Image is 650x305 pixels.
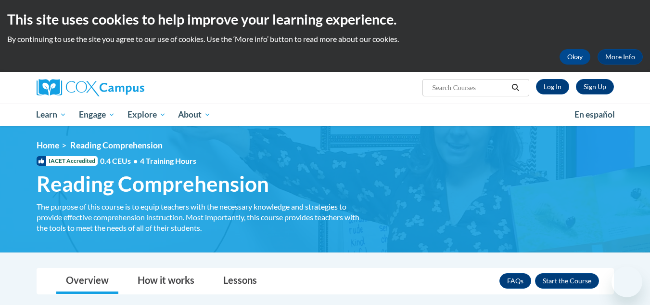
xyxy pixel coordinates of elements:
iframe: Button to launch messaging window [612,266,642,297]
a: Learn [30,104,73,126]
a: Cox Campus [37,79,219,96]
button: Search [508,82,523,93]
span: Learn [36,109,66,120]
a: Register [576,79,614,94]
span: • [133,156,138,165]
a: How it works [128,268,204,294]
span: 4 Training Hours [140,156,196,165]
a: Home [37,140,59,150]
button: Enroll [535,273,599,289]
a: More Info [598,49,643,65]
button: Okay [560,49,590,65]
a: Lessons [214,268,267,294]
span: 0.4 CEUs [100,156,196,166]
a: FAQs [499,273,531,289]
span: Reading Comprehension [70,140,163,150]
a: Explore [121,104,172,126]
div: The purpose of this course is to equip teachers with the necessary knowledge and strategies to pr... [37,201,369,233]
p: By continuing to use the site you agree to our use of cookies. Use the ‘More info’ button to read... [7,34,643,44]
a: Overview [56,268,118,294]
h2: This site uses cookies to help improve your learning experience. [7,10,643,29]
a: About [172,104,217,126]
a: Engage [73,104,121,126]
a: En español [568,105,621,125]
img: Cox Campus [37,79,144,96]
span: En español [574,109,615,119]
div: Main menu [22,104,628,126]
input: Search Courses [431,82,508,93]
span: Explore [127,109,166,120]
a: Log In [536,79,569,94]
span: About [178,109,211,120]
span: IACET Accredited [37,156,98,166]
span: Engage [79,109,115,120]
span: Reading Comprehension [37,171,269,197]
